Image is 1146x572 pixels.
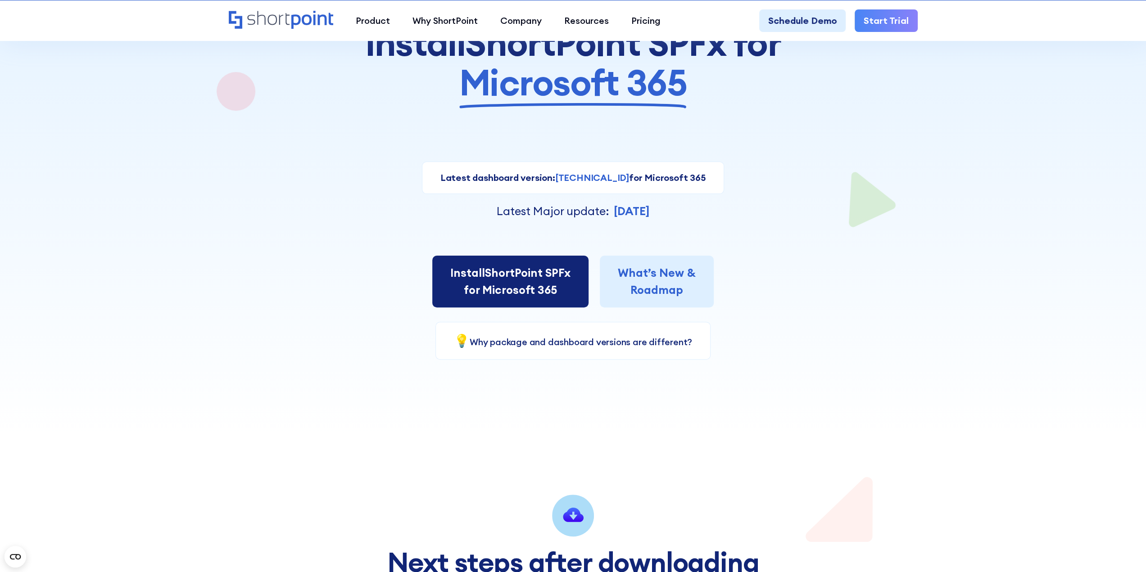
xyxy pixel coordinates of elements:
a: Company [489,9,553,32]
div: Why ShortPoint [412,14,478,27]
a: Schedule Demo [759,9,846,32]
strong: for Microsoft 365 [629,172,706,183]
h1: ShortPoint SPFx for [348,23,798,102]
a: Home [229,11,334,30]
strong: [DATE] [614,204,649,218]
p: Latest Major update: [497,203,609,220]
a: Why ShortPoint [401,9,489,32]
a: Start Trial [855,9,918,32]
span: Install [365,23,465,63]
strong: [TECHNICAL_ID] [555,172,629,183]
a: 💡Why package and dashboard versions are different? [454,336,692,347]
a: InstallShortPoint SPFxfor Microsoft 365 [432,256,589,307]
a: Product [344,9,401,32]
a: What’s New &Roadmap [600,256,714,307]
strong: Latest dashboard version: [440,172,555,183]
a: Resources [553,9,620,32]
span: 💡 [454,333,470,349]
div: Company [500,14,542,27]
span: Microsoft 365 [459,63,687,102]
a: Pricing [620,9,672,32]
div: Resources [564,14,609,27]
div: Product [356,14,390,27]
div: Pricing [631,14,661,27]
button: Open CMP widget [5,546,26,567]
span: Install [450,266,485,280]
iframe: Chat Widget [984,468,1146,572]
